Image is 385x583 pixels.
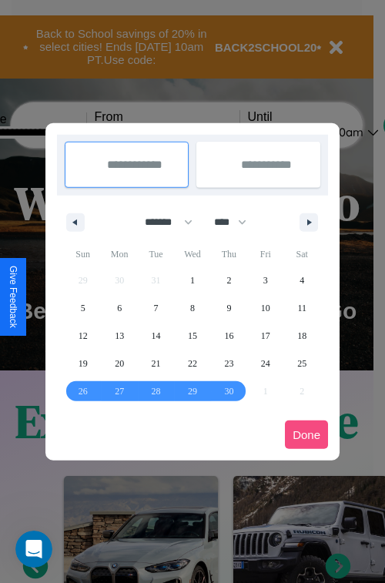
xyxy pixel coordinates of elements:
[297,294,306,322] span: 11
[247,294,283,322] button: 10
[138,322,174,350] button: 14
[138,242,174,266] span: Tue
[247,322,283,350] button: 17
[211,322,247,350] button: 16
[81,294,85,322] span: 5
[101,322,137,350] button: 13
[101,350,137,377] button: 20
[154,294,159,322] span: 7
[211,294,247,322] button: 9
[115,377,124,405] span: 27
[152,350,161,377] span: 21
[65,377,101,405] button: 26
[285,420,328,449] button: Done
[152,377,161,405] span: 28
[138,377,174,405] button: 28
[101,377,137,405] button: 27
[174,242,210,266] span: Wed
[65,242,101,266] span: Sun
[65,294,101,322] button: 5
[188,350,197,377] span: 22
[261,294,270,322] span: 10
[138,294,174,322] button: 7
[115,350,124,377] span: 20
[101,242,137,266] span: Mon
[211,350,247,377] button: 23
[247,266,283,294] button: 3
[211,266,247,294] button: 2
[297,322,306,350] span: 18
[65,322,101,350] button: 12
[284,322,320,350] button: 18
[138,350,174,377] button: 21
[261,322,270,350] span: 17
[226,294,231,322] span: 9
[247,350,283,377] button: 24
[284,294,320,322] button: 11
[247,242,283,266] span: Fri
[226,266,231,294] span: 2
[263,266,268,294] span: 3
[284,242,320,266] span: Sat
[79,377,88,405] span: 26
[152,322,161,350] span: 14
[8,266,18,328] div: Give Feedback
[284,266,320,294] button: 4
[188,377,197,405] span: 29
[261,350,270,377] span: 24
[188,322,197,350] span: 15
[65,350,101,377] button: 19
[174,350,210,377] button: 22
[224,350,233,377] span: 23
[224,322,233,350] span: 16
[297,350,306,377] span: 25
[15,531,52,568] iframe: Intercom live chat
[284,350,320,377] button: 25
[174,266,210,294] button: 1
[174,377,210,405] button: 29
[190,266,195,294] span: 1
[300,266,304,294] span: 4
[117,294,122,322] span: 6
[79,322,88,350] span: 12
[211,377,247,405] button: 30
[101,294,137,322] button: 6
[115,322,124,350] span: 13
[224,377,233,405] span: 30
[174,294,210,322] button: 8
[174,322,210,350] button: 15
[211,242,247,266] span: Thu
[190,294,195,322] span: 8
[79,350,88,377] span: 19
